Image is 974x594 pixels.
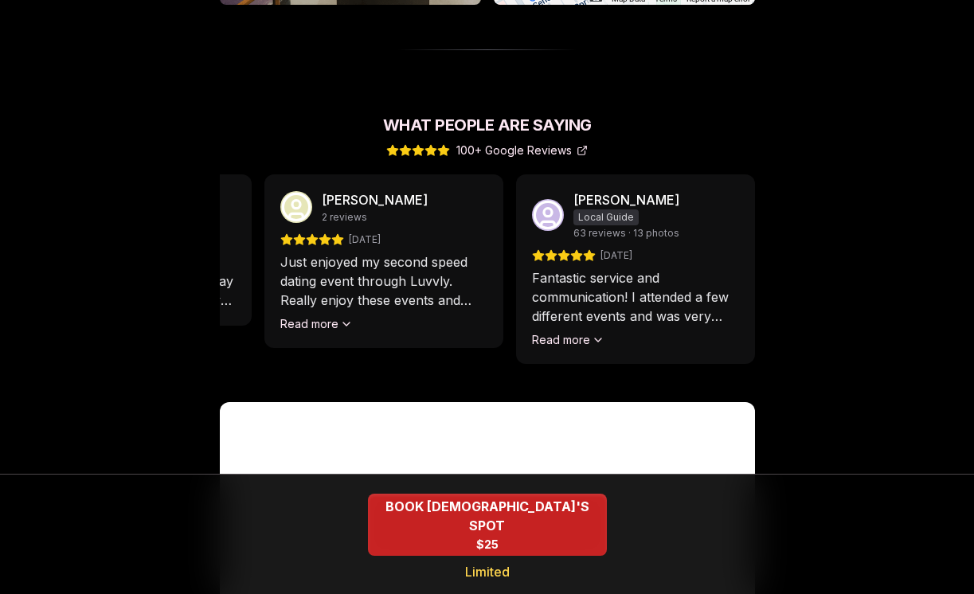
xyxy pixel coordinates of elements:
[573,227,679,240] span: 63 reviews · 13 photos
[280,316,353,332] button: Read more
[368,497,607,535] span: BOOK [DEMOGRAPHIC_DATA]'S SPOT
[322,211,367,224] span: 2 reviews
[456,143,588,158] span: 100+ Google Reviews
[386,143,588,158] a: 100+ Google Reviews
[465,562,510,581] span: Limited
[368,494,607,556] button: BOOK QUEER WOMEN'S SPOT - Limited
[220,114,755,136] h2: What People Are Saying
[573,190,679,209] p: [PERSON_NAME]
[349,233,381,246] span: [DATE]
[322,190,428,209] p: [PERSON_NAME]
[573,209,639,225] span: Local Guide
[532,268,739,326] p: Fantastic service and communication! I attended a few different events and was very pleased with ...
[476,537,499,553] span: $25
[532,332,604,348] button: Read more
[280,252,487,310] p: Just enjoyed my second speed dating event through Luvvly. Really enjoy these events and always me...
[600,249,632,262] span: [DATE]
